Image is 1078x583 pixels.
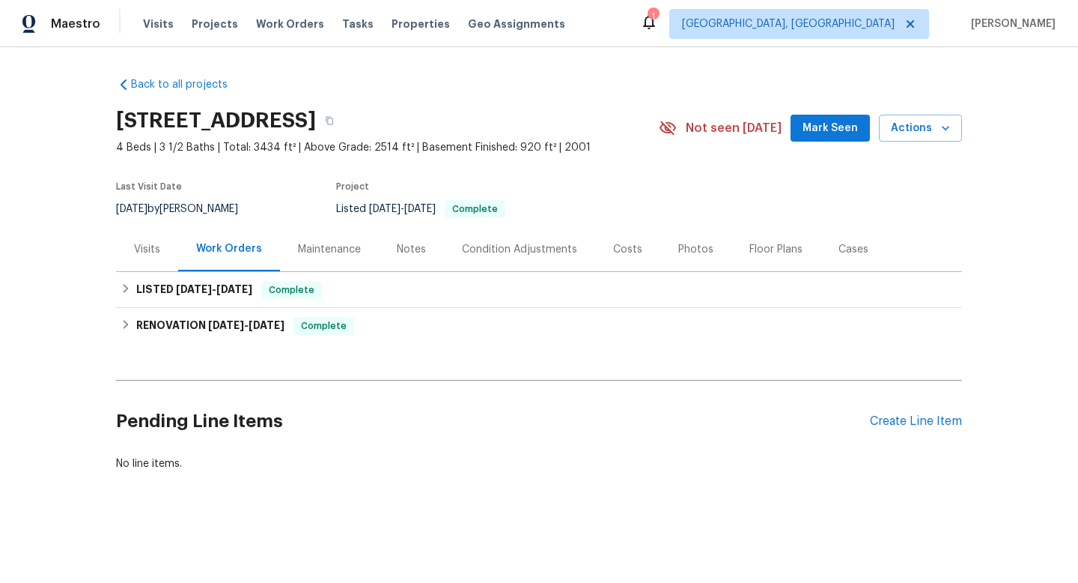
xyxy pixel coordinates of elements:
div: Condition Adjustments [462,242,577,257]
a: Back to all projects [116,77,260,92]
div: Maintenance [298,242,361,257]
span: [DATE] [176,284,212,294]
div: Create Line Item [870,414,962,429]
span: Maestro [51,16,100,31]
span: Properties [392,16,450,31]
div: Floor Plans [749,242,803,257]
span: [DATE] [116,204,147,214]
div: Work Orders [196,241,262,256]
div: LISTED [DATE]-[DATE]Complete [116,272,962,308]
span: - [369,204,436,214]
span: [GEOGRAPHIC_DATA], [GEOGRAPHIC_DATA] [682,16,895,31]
div: RENOVATION [DATE]-[DATE]Complete [116,308,962,344]
span: - [208,320,284,330]
span: Visits [143,16,174,31]
h2: Pending Line Items [116,387,870,456]
span: Work Orders [256,16,324,31]
span: Mark Seen [803,119,858,138]
div: by [PERSON_NAME] [116,200,256,218]
div: Notes [397,242,426,257]
span: Last Visit Date [116,182,182,191]
h6: RENOVATION [136,317,284,335]
span: [DATE] [249,320,284,330]
span: [PERSON_NAME] [965,16,1056,31]
div: Photos [678,242,713,257]
div: Cases [838,242,868,257]
span: Complete [295,318,353,333]
span: Not seen [DATE] [686,121,782,136]
span: Tasks [342,19,374,29]
div: No line items. [116,456,962,471]
span: [DATE] [369,204,401,214]
span: Actions [891,119,950,138]
span: Projects [192,16,238,31]
div: Costs [613,242,642,257]
button: Copy Address [316,107,343,134]
button: Mark Seen [791,115,870,142]
span: [DATE] [208,320,244,330]
span: - [176,284,252,294]
h6: LISTED [136,281,252,299]
span: Geo Assignments [468,16,565,31]
span: 4 Beds | 3 1/2 Baths | Total: 3434 ft² | Above Grade: 2514 ft² | Basement Finished: 920 ft² | 2001 [116,140,659,155]
span: Complete [263,283,320,297]
span: [DATE] [404,204,436,214]
span: Complete [446,205,504,214]
div: 1 [648,9,658,24]
button: Actions [879,115,962,142]
span: Listed [336,204,505,214]
span: Project [336,182,369,191]
span: [DATE] [216,284,252,294]
h2: [STREET_ADDRESS] [116,113,316,128]
div: Visits [134,242,160,257]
